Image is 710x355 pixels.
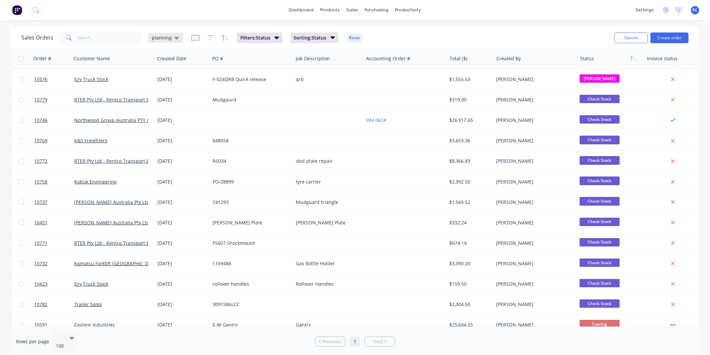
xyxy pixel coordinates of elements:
input: Search... [78,31,143,45]
div: $25,604.55 [450,322,489,328]
div: 1169486 [213,260,287,267]
a: Next page [365,338,394,345]
div: [DATE] [157,179,207,185]
div: Status [580,55,594,62]
a: Previous page [316,338,345,345]
a: [PERSON_NAME] Australia Pty Ltd [74,219,149,226]
div: $3,390.20 [450,260,489,267]
div: [DATE] [157,219,207,226]
span: 10782 [34,301,47,308]
div: [DATE] [157,240,207,246]
div: Gantry [296,322,358,328]
span: Next [373,338,383,345]
div: [DATE] [157,96,207,103]
div: rollover handles [213,281,287,287]
div: Mudgaurd [213,96,287,103]
a: 10451 [34,213,74,233]
span: Check Stock [580,238,620,246]
a: 10771 [34,233,74,253]
span: Check Stock [580,176,620,185]
span: 10758 [34,179,47,185]
span: Previous [323,338,342,345]
div: settings [632,5,657,15]
a: 10732 [34,254,74,274]
a: 10769 [34,131,74,151]
div: [DATE] [157,199,207,206]
span: Check Stock [580,218,620,226]
div: Customer Name [74,55,110,62]
div: [PERSON_NAME] [496,281,570,287]
span: 10769 [34,137,47,144]
div: [DATE] [157,322,207,328]
div: PO-08899 [213,179,287,185]
a: dashboard [286,5,317,15]
div: $332.24 [450,219,489,226]
div: tyre carrier [296,179,358,185]
div: [PERSON_NAME] [496,322,570,328]
button: Reset [346,33,363,43]
div: [PERSON_NAME] [496,301,570,308]
div: RS034 [213,158,287,164]
a: Ezy Truck Stock [74,76,108,82]
span: [PERSON_NAME] [580,74,620,83]
div: [DATE] [157,76,207,83]
a: Robuk Engineering [74,179,117,185]
div: [PERSON_NAME] [496,219,570,226]
div: [PERSON_NAME] [496,96,570,103]
div: [PERSON_NAME] [496,158,570,164]
span: planning [152,34,172,41]
span: Check Stock [580,299,620,308]
span: Check Stock [580,95,620,103]
div: Created Date [157,55,187,62]
span: 10576 [34,76,47,83]
button: Sorting:Status [290,32,339,43]
span: 10737 [34,199,47,206]
a: 10591 [34,315,74,335]
div: Created By [496,55,521,62]
div: Total ($) [450,55,467,62]
a: RTER Pty Ltd - Rentco Transport Equipment Rentals [74,96,189,103]
div: sales [343,5,362,15]
div: productivity [392,5,425,15]
a: 10737 [34,192,74,212]
div: $1,555.53 [450,76,489,83]
a: 10758 [34,172,74,192]
div: [PERSON_NAME] [496,240,570,246]
div: PO # [212,55,223,62]
a: 10423 [34,274,74,294]
span: 10451 [34,219,47,226]
div: 3091586LCC [213,301,287,308]
div: Accounting Order # [366,55,410,62]
div: products [317,5,343,15]
span: Check Stock [580,156,620,164]
a: RTER Pty Ltd - Rentco Transport Equipment Rentals [74,240,189,246]
button: Filters:Status [237,32,282,43]
div: [PERSON_NAME] [496,179,570,185]
a: Northwood Group Australia PTY LTD [74,117,155,123]
div: $2,392.50 [450,179,489,185]
a: 10576 [34,69,74,89]
div: [PERSON_NAME] [496,76,570,83]
a: 10772 [34,151,74,171]
span: 10423 [34,281,47,287]
div: [PERSON_NAME] [496,199,570,206]
div: Order # [33,55,51,62]
div: $8,366.83 [450,158,489,164]
div: Rollover Handles [296,281,358,287]
span: Check Stock [580,197,620,205]
div: [PERSON_NAME] [496,260,570,267]
span: RC [693,7,698,13]
a: [PERSON_NAME] Australia Pty Ltd [74,199,149,205]
span: Check Stock [580,279,620,287]
a: Komatsu Forklift [GEOGRAPHIC_DATA] [74,260,158,267]
div: [DATE] [157,158,207,164]
span: 10779 [34,96,47,103]
a: Explore Industries [74,322,115,328]
div: skid plate repair [296,158,358,164]
div: [DATE] [157,137,207,144]
a: Page 1 is your current page [350,337,360,347]
div: $1,569.52 [450,199,489,206]
span: Check Stock [580,136,620,144]
span: 10591 [34,322,47,328]
span: 10771 [34,240,47,246]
